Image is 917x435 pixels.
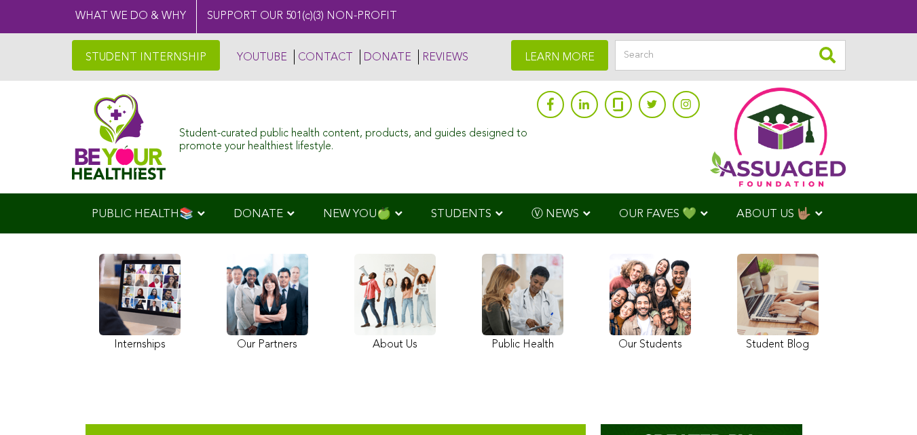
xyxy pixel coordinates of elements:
[615,40,846,71] input: Search
[849,370,917,435] iframe: Chat Widget
[294,50,353,64] a: CONTACT
[233,208,283,220] span: DONATE
[511,40,608,71] a: LEARN MORE
[72,94,166,180] img: Assuaged
[736,208,811,220] span: ABOUT US 🤟🏽
[418,50,468,64] a: REVIEWS
[360,50,411,64] a: DONATE
[613,98,622,111] img: glassdoor
[531,208,579,220] span: Ⓥ NEWS
[233,50,287,64] a: YOUTUBE
[619,208,696,220] span: OUR FAVES 💚
[72,193,846,233] div: Navigation Menu
[72,40,220,71] a: STUDENT INTERNSHIP
[431,208,491,220] span: STUDENTS
[323,208,391,220] span: NEW YOU🍏
[179,121,529,153] div: Student-curated public health content, products, and guides designed to promote your healthiest l...
[710,88,846,187] img: Assuaged App
[92,208,193,220] span: PUBLIC HEALTH📚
